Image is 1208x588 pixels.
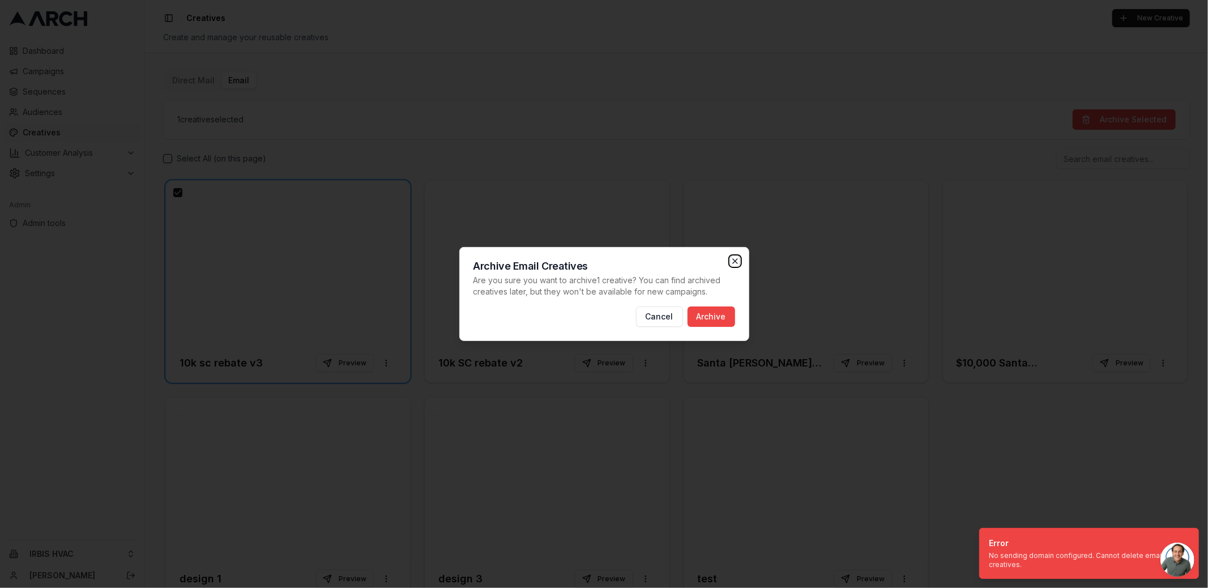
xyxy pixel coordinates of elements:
[989,551,1185,569] div: No sending domain configured. Cannot delete email creatives.
[473,275,735,297] p: Are you sure you want to archive 1 creative ? You can find archived creatives later, but they won...
[989,538,1185,549] div: Error
[473,261,735,271] h2: Archive Email Creatives
[688,306,735,327] button: Archive
[636,306,683,327] button: Cancel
